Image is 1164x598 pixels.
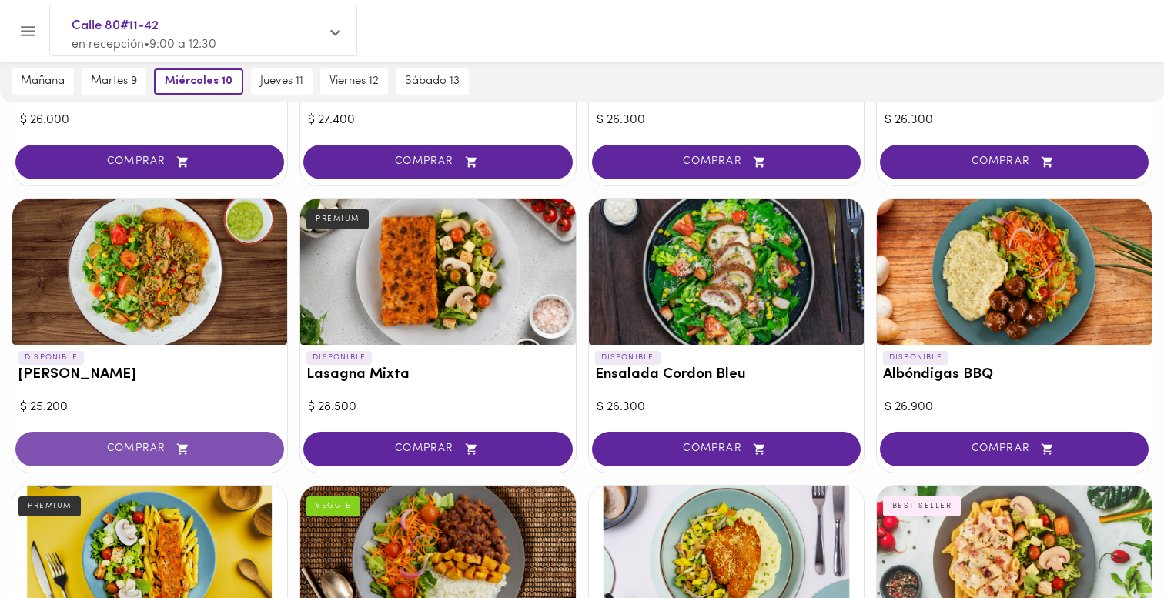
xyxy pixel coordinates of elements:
[885,399,1144,416] div: $ 26.900
[9,12,47,50] button: Menu
[251,68,313,95] button: jueves 11
[597,399,856,416] div: $ 26.300
[12,68,74,95] button: mañana
[592,145,861,179] button: COMPRAR
[306,351,372,365] p: DISPONIBLE
[72,38,216,51] span: en recepción • 9:00 a 12:30
[592,432,861,466] button: COMPRAR
[323,155,553,169] span: COMPRAR
[12,199,287,345] div: Arroz chaufa
[15,145,284,179] button: COMPRAR
[877,199,1152,345] div: Albóndigas BBQ
[154,68,243,95] button: miércoles 10
[885,112,1144,129] div: $ 26.300
[308,399,567,416] div: $ 28.500
[306,496,360,516] div: VEGGIE
[260,75,303,89] span: jueves 11
[165,75,232,89] span: miércoles 10
[880,145,1149,179] button: COMPRAR
[18,496,81,516] div: PREMIUM
[91,75,137,89] span: martes 9
[595,367,858,383] h3: Ensalada Cordon Bleu
[899,443,1129,456] span: COMPRAR
[899,155,1129,169] span: COMPRAR
[18,367,281,383] h3: [PERSON_NAME]
[396,68,469,95] button: sábado 13
[72,16,319,36] span: Calle 80#11-42
[306,367,569,383] h3: Lasagna Mixta
[15,432,284,466] button: COMPRAR
[611,155,841,169] span: COMPRAR
[306,209,369,229] div: PREMIUM
[82,68,146,95] button: martes 9
[329,75,379,89] span: viernes 12
[320,68,388,95] button: viernes 12
[20,112,279,129] div: $ 26.000
[20,399,279,416] div: $ 25.200
[597,112,856,129] div: $ 26.300
[308,112,567,129] div: $ 27.400
[21,75,65,89] span: mañana
[883,367,1146,383] h3: Albóndigas BBQ
[35,443,265,456] span: COMPRAR
[883,351,948,365] p: DISPONIBLE
[303,432,572,466] button: COMPRAR
[18,351,84,365] p: DISPONIBLE
[300,199,575,345] div: Lasagna Mixta
[883,496,962,516] div: BEST SELLER
[405,75,460,89] span: sábado 13
[611,443,841,456] span: COMPRAR
[589,199,864,345] div: Ensalada Cordon Bleu
[1075,509,1149,583] iframe: Messagebird Livechat Widget
[595,351,661,365] p: DISPONIBLE
[323,443,553,456] span: COMPRAR
[880,432,1149,466] button: COMPRAR
[35,155,265,169] span: COMPRAR
[303,145,572,179] button: COMPRAR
